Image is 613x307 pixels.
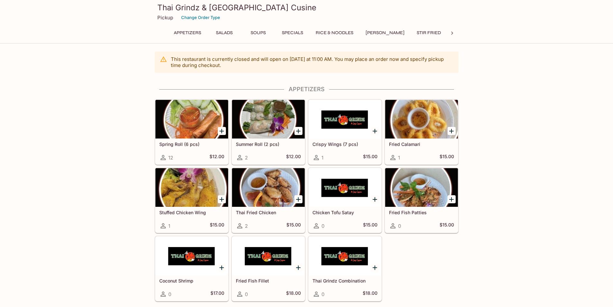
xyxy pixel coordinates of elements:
button: Add Summer Roll (2 pcs) [294,127,302,135]
div: Fried Calamari [385,100,458,139]
button: Rice & Noodles [312,28,357,37]
a: Fried Calamari1$15.00 [385,100,458,165]
span: 0 [398,223,401,229]
div: Thai Fried Chicken [232,168,305,207]
button: Add Crispy Wings (7 pcs) [371,127,379,135]
button: Add Coconut Shrimp [218,264,226,272]
button: Add Thai Fried Chicken [294,195,302,203]
a: Summer Roll (2 pcs)2$12.00 [232,100,305,165]
span: 0 [168,291,171,297]
button: Specials [278,28,307,37]
h5: Fried Fish Patties [389,210,454,215]
button: Add Thai Grindz Combination [371,264,379,272]
button: Add Stuffed Chicken Wing [218,195,226,203]
h3: Thai Grindz & [GEOGRAPHIC_DATA] Cusine [157,3,456,13]
h5: Fried Fish Fillet [236,278,301,283]
h5: $18.00 [363,290,377,298]
h5: $12.00 [286,154,301,161]
button: Change Order Type [178,13,223,23]
h5: $15.00 [363,222,377,230]
a: Thai Grindz Combination0$18.00 [308,236,382,301]
h5: Chicken Tofu Satay [312,210,377,215]
p: Pickup [157,14,173,21]
div: Crispy Wings (7 pcs) [309,100,381,139]
h5: $12.00 [209,154,224,161]
h5: Crispy Wings (7 pcs) [312,141,377,147]
h5: $15.00 [286,222,301,230]
button: Add Spring Roll (6 pcs) [218,127,226,135]
div: Stuffed Chicken Wing [155,168,228,207]
h5: Thai Grindz Combination [312,278,377,283]
span: 1 [321,155,323,161]
button: Add Fried Fish Patties [448,195,456,203]
button: Add Fried Calamari [448,127,456,135]
button: Soups [244,28,273,37]
span: 1 [398,155,400,161]
button: Salads [210,28,239,37]
h5: Fried Calamari [389,141,454,147]
h5: $15.00 [440,222,454,230]
h5: Summer Roll (2 pcs) [236,141,301,147]
h5: $18.00 [286,290,301,298]
a: Chicken Tofu Satay0$15.00 [308,168,382,233]
span: 1 [168,223,170,229]
h5: $15.00 [210,222,224,230]
button: Add Fried Fish Fillet [294,264,302,272]
span: 0 [321,223,324,229]
div: Summer Roll (2 pcs) [232,100,305,139]
button: [PERSON_NAME] [362,28,408,37]
div: Chicken Tofu Satay [309,168,381,207]
div: Thai Grindz Combination [309,236,381,275]
h5: Coconut Shrimp [159,278,224,283]
span: 0 [245,291,248,297]
div: Fried Fish Fillet [232,236,305,275]
h5: Thai Fried Chicken [236,210,301,215]
span: 12 [168,155,173,161]
div: Spring Roll (6 pcs) [155,100,228,139]
div: Coconut Shrimp [155,236,228,275]
a: Spring Roll (6 pcs)12$12.00 [155,100,228,165]
p: This restaurant is currently closed and will open on [DATE] at 11:00 AM . You may place an order ... [171,56,453,68]
h5: Spring Roll (6 pcs) [159,141,224,147]
button: Stir Fried [413,28,444,37]
span: 2 [245,223,248,229]
span: 2 [245,155,248,161]
a: Coconut Shrimp0$17.00 [155,236,228,301]
h5: $15.00 [363,154,377,161]
button: Appetizers [170,28,205,37]
h5: $15.00 [440,154,454,161]
h5: $17.00 [210,290,224,298]
h5: Stuffed Chicken Wing [159,210,224,215]
button: Add Chicken Tofu Satay [371,195,379,203]
a: Fried Fish Patties0$15.00 [385,168,458,233]
a: Stuffed Chicken Wing1$15.00 [155,168,228,233]
h4: Appetizers [155,86,459,93]
div: Fried Fish Patties [385,168,458,207]
a: Thai Fried Chicken2$15.00 [232,168,305,233]
span: 0 [321,291,324,297]
a: Crispy Wings (7 pcs)1$15.00 [308,100,382,165]
a: Fried Fish Fillet0$18.00 [232,236,305,301]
